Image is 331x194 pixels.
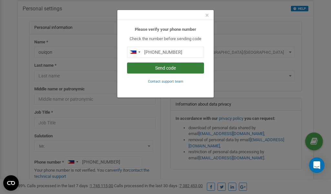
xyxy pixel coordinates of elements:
div: Telephone country code [127,47,142,57]
button: Close [205,12,209,19]
span: × [205,11,209,19]
button: Send code [127,63,204,74]
div: Open Intercom Messenger [309,157,325,173]
input: 0905 123 4567 [127,47,204,58]
a: Contact support team [148,79,183,84]
button: Open CMP widget [3,175,19,191]
b: Please verify your phone number [135,27,196,32]
p: Check the number before sending code [127,36,204,42]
